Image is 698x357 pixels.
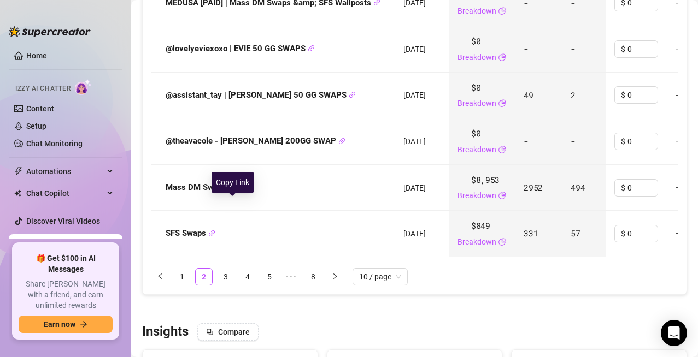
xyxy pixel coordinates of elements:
span: link [349,91,356,98]
span: $0 [471,81,480,94]
span: [DATE] [403,91,426,99]
span: ••• [283,268,300,285]
span: Earn now [44,320,75,329]
li: Next 5 Pages [283,268,300,285]
li: 4 [239,268,256,285]
button: Copy Link [349,91,356,99]
li: 1 [173,268,191,285]
a: 3 [218,269,234,285]
li: 2 [195,268,213,285]
li: 5 [261,268,278,285]
span: — [676,182,681,193]
span: left [157,273,163,279]
li: 3 [217,268,234,285]
a: Breakdown [457,97,496,109]
a: Breakdown [457,144,496,156]
button: right [326,268,344,285]
li: Next Page [326,268,344,285]
span: 331 [524,228,538,239]
input: Enter cost [627,225,658,242]
span: - [571,43,576,54]
img: logo-BBDzfeDw.svg [9,26,91,37]
button: Earn nowarrow-right [19,316,113,333]
span: — [676,228,681,239]
button: Copy Link [208,229,215,237]
span: - [571,135,576,146]
button: Compare [197,323,259,341]
li: 8 [304,268,322,285]
span: — [676,90,681,100]
a: Breakdown [457,189,496,201]
span: Compare [218,328,250,336]
input: Enter cost [627,180,658,196]
img: Chat Copilot [14,189,21,197]
li: Previous Page [151,268,169,285]
a: 2 [196,269,212,285]
a: Chat Monitoring [26,139,83,148]
a: Settings [26,239,55,247]
button: left [151,268,169,285]
input: Enter cost [627,41,658,57]
a: Content [26,104,54,113]
a: 4 [239,269,256,285]
span: pie-chart [498,144,506,156]
span: block [206,328,214,336]
a: 1 [174,269,190,285]
span: $0 [471,127,480,140]
a: Home [26,51,47,60]
span: pie-chart [498,97,506,109]
span: [DATE] [403,183,426,192]
span: link [208,230,215,237]
strong: Mass DM Swaps [166,182,236,192]
span: thunderbolt [14,167,23,176]
span: 57 [571,228,580,239]
strong: @lovelyeviexoxo | EVIE 50 GG SWAPS [166,44,315,53]
span: 49 [524,90,533,100]
span: pie-chart [498,51,506,63]
div: Page Size [353,268,408,285]
span: — [676,135,681,146]
span: - [524,135,529,146]
span: [DATE] [403,229,426,238]
span: Share [PERSON_NAME] with a friend, and earn unlimited rewards [19,279,113,311]
span: Automations [26,163,104,180]
strong: @theavacole - [PERSON_NAME] 200GG SWAP [166,136,345,146]
span: 2 [571,90,576,100]
div: Copy Link [212,172,254,193]
span: 10 / page [359,269,401,285]
a: Setup [26,122,46,130]
span: pie-chart [498,5,506,17]
span: $8,953 [471,174,500,187]
span: pie-chart [498,236,506,248]
a: 8 [305,269,321,285]
a: Discover Viral Videos [26,217,100,225]
button: Copy Link [338,137,345,145]
strong: @assistant_tay | [PERSON_NAME] 50 GG SWAPS [166,90,356,100]
span: 494 [571,182,585,193]
button: Copy Link [308,45,315,53]
span: link [308,45,315,52]
span: $849 [471,219,490,233]
span: Izzy AI Chatter [15,84,71,94]
span: 2952 [524,182,543,193]
strong: SFS Swaps [166,228,215,238]
span: - [524,43,529,54]
a: Breakdown [457,51,496,63]
span: link [338,138,345,145]
span: $0 [471,35,480,48]
h3: Insights [142,323,189,341]
span: arrow-right [80,320,87,328]
img: AI Chatter [75,79,92,95]
span: Chat Copilot [26,185,104,202]
a: Breakdown [457,5,496,17]
span: — [676,43,681,54]
input: Enter cost [627,133,658,150]
span: pie-chart [498,189,506,201]
a: 5 [261,269,278,285]
div: Open Intercom Messenger [661,320,687,346]
a: Breakdown [457,236,496,248]
span: 🎁 Get $100 in AI Messages [19,253,113,275]
input: Enter cost [627,87,658,103]
span: [DATE] [403,45,426,53]
span: right [332,273,338,279]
